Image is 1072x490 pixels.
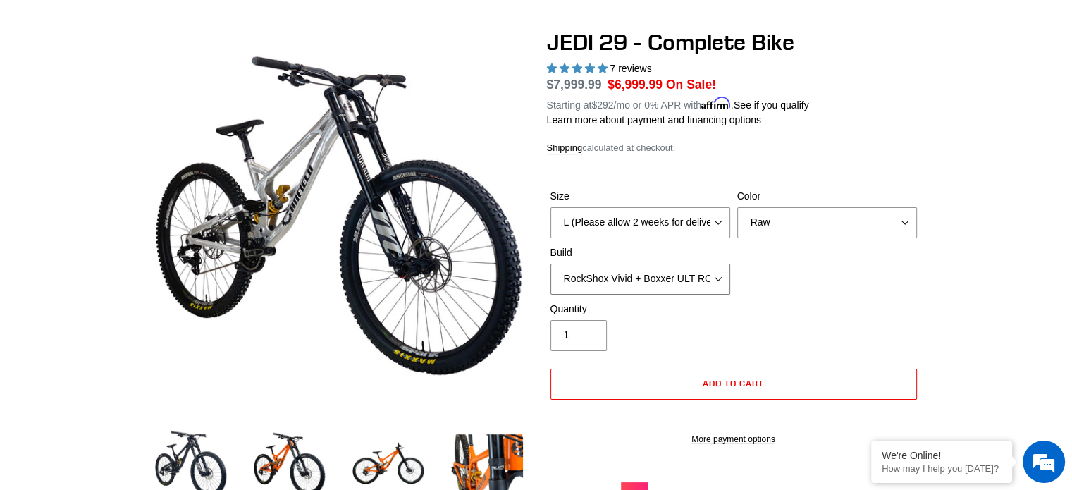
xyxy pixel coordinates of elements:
[550,433,917,446] a: More payment options
[231,7,265,41] div: Minimize live chat window
[16,78,37,99] div: Navigation go back
[666,75,716,94] span: On Sale!
[547,94,809,113] p: Starting at /mo or 0% APR with .
[547,29,920,56] h1: JEDI 29 - Complete Bike
[734,99,809,111] a: See if you qualify - Learn more about Affirm Financing (opens in modal)
[591,99,613,111] span: $292
[547,78,602,92] s: $7,999.99
[547,142,583,154] a: Shipping
[550,189,730,204] label: Size
[94,79,258,97] div: Chat with us now
[737,189,917,204] label: Color
[701,97,731,109] span: Affirm
[547,141,920,155] div: calculated at checkout.
[550,369,917,400] button: Add to cart
[608,78,663,92] span: $6,999.99
[547,63,610,74] span: 5.00 stars
[610,63,651,74] span: 7 reviews
[550,245,730,260] label: Build
[550,302,730,317] label: Quantity
[45,71,80,106] img: d_696896380_company_1647369064580_696896380
[547,114,761,125] a: Learn more about payment and financing options
[82,152,195,295] span: We're online!
[703,378,764,388] span: Add to cart
[7,334,269,384] textarea: Type your message and hit 'Enter'
[882,450,1002,461] div: We're Online!
[882,463,1002,474] p: How may I help you today?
